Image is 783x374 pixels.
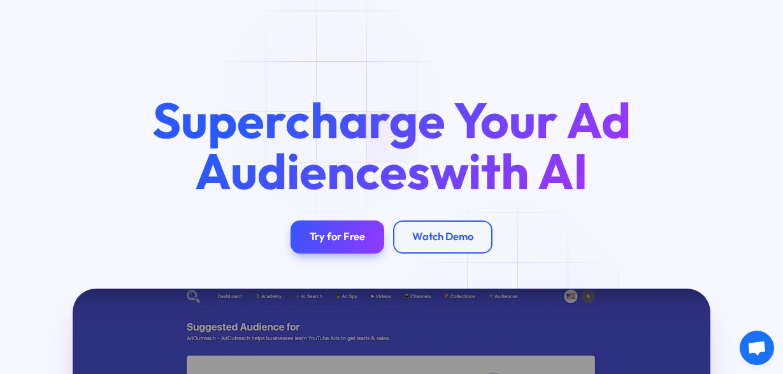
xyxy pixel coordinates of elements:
a: Try for Free [291,220,384,254]
a: Open chat [740,331,774,365]
div: Watch Demo [412,230,473,243]
h1: Supercharge Your Ad Audiences [132,94,651,196]
span: with AI [430,140,588,202]
div: Try for Free [310,230,365,243]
